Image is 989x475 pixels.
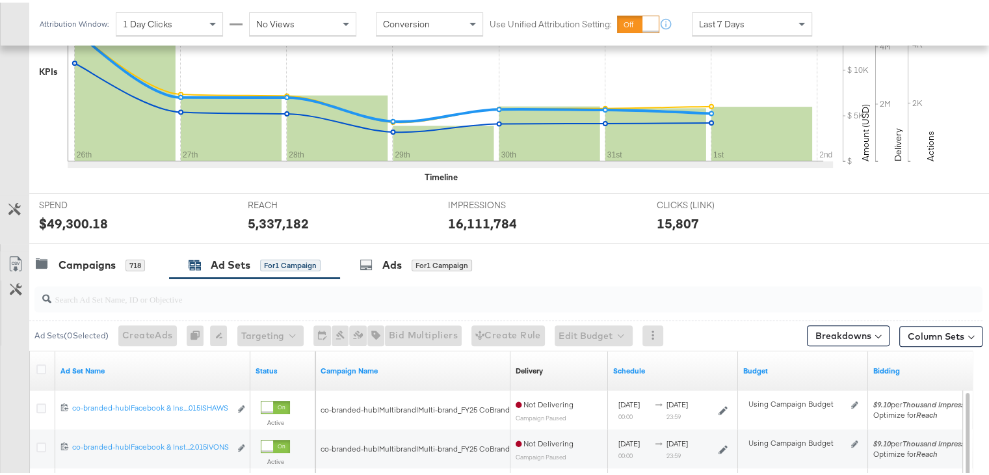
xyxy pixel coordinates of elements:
[72,400,230,411] div: co-branded-hub|Facebook & Ins....015|SHAWS
[807,323,890,344] button: Breakdowns
[873,407,979,418] div: Optimize for
[412,257,472,269] div: for 1 Campaign
[916,446,938,456] em: Reach
[892,126,904,159] text: Delivery
[34,327,109,339] div: Ad Sets ( 0 Selected)
[516,411,566,419] sub: Campaign Paused
[321,402,940,412] span: co-branded-hub|Multibrand|Multi-brand_FY25 CoBrand National GMHBC P8|[PERSON_NAME]|[DATE]|[DATE]|...
[516,363,543,373] div: Delivery
[261,455,290,463] label: Active
[666,397,688,407] span: [DATE]
[321,363,505,373] a: Your campaign name.
[60,363,245,373] a: Your Ad Set name.
[72,439,230,450] div: co-branded-hub|Facebook & Inst...2.015|VONS
[39,211,108,230] div: $49,300.18
[248,211,309,230] div: 5,337,182
[666,449,681,457] sub: 23:59
[748,435,848,446] div: Using Campaign Budget
[903,397,979,407] em: Thousand Impressions
[211,255,250,270] div: Ad Sets
[618,436,640,446] span: [DATE]
[39,197,137,209] span: SPEND
[383,16,430,27] span: Conversion
[618,397,640,407] span: [DATE]
[51,278,897,304] input: Search Ad Set Name, ID or Objective
[516,363,543,373] a: Reflects the ability of your Ad Set to achieve delivery based on ad states, schedule and budget.
[613,363,733,373] a: Shows when your Ad Set is scheduled to deliver.
[425,169,458,181] div: Timeline
[125,257,145,269] div: 718
[260,257,321,269] div: for 1 Campaign
[72,400,230,414] a: co-branded-hub|Facebook & Ins....015|SHAWS
[123,16,172,27] span: 1 Day Clicks
[666,410,681,418] sub: 23:59
[516,397,574,407] span: Not Delivering
[873,436,979,446] span: per
[261,416,290,424] label: Active
[743,363,863,373] a: Shows the current budget of Ad Set.
[256,16,295,27] span: No Views
[39,63,58,75] div: KPIs
[916,407,938,417] em: Reach
[256,363,310,373] a: Shows the current state of your Ad Set.
[516,436,574,446] span: Not Delivering
[699,16,745,27] span: Last 7 Days
[382,255,402,270] div: Ads
[59,255,116,270] div: Campaigns
[187,323,210,344] div: 0
[72,439,230,453] a: co-branded-hub|Facebook & Inst...2.015|VONS
[899,323,982,344] button: Column Sets
[925,128,936,159] text: Actions
[448,211,517,230] div: 16,111,784
[748,396,848,407] div: Using Campaign Budget
[490,16,612,28] label: Use Unified Attribution Setting:
[321,441,940,451] span: co-branded-hub|Multibrand|Multi-brand_FY25 CoBrand National GMHBC P8|[PERSON_NAME]|[DATE]|[DATE]|...
[873,436,891,446] em: $9.10
[618,449,633,457] sub: 00:00
[448,197,546,209] span: IMPRESSIONS
[873,446,979,457] div: Optimize for
[39,17,109,26] div: Attribution Window:
[873,397,979,407] span: per
[666,436,688,446] span: [DATE]
[516,450,566,458] sub: Campaign Paused
[873,397,891,407] em: $9.10
[657,211,699,230] div: 15,807
[903,436,979,446] em: Thousand Impressions
[860,102,871,159] text: Amount (USD)
[618,410,633,418] sub: 00:00
[248,197,345,209] span: REACH
[657,197,754,209] span: CLICKS (LINK)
